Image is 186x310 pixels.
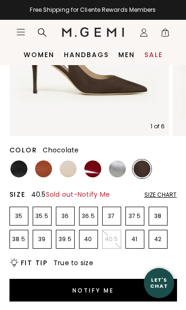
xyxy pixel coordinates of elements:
p: 36.5 [80,212,97,220]
p: 41 [126,235,144,243]
p: 40 [80,235,97,243]
img: Ruby Red Patent [84,160,101,177]
span: 40.5 [31,190,110,199]
p: 37 [103,212,121,220]
h2: Color [9,146,37,154]
button: Notify Me [9,279,177,302]
a: Men [118,51,135,59]
p: 36 [56,212,74,220]
div: Size Chart [144,191,177,199]
h2: Size [9,191,26,198]
p: 35 [10,212,28,220]
div: Let's Chat [144,277,174,289]
img: Ecru [60,160,77,177]
p: 39 [33,235,51,243]
p: 38.5 [10,235,28,243]
button: Open site menu [16,27,26,37]
img: Saddle [35,160,52,177]
img: Black [10,160,27,177]
p: 39.5 [56,235,74,243]
h2: Fit Tip [21,259,48,267]
p: 37.5 [126,212,144,220]
p: 35.5 [33,212,51,220]
a: Sale [144,51,163,59]
div: 1 of 6 [151,123,165,130]
span: True to size [53,258,93,268]
p: 40.5 [103,235,121,243]
a: Handbags [64,51,109,59]
img: Gunmetal [109,160,126,177]
p: 38 [149,212,167,220]
span: Chocolate [43,145,79,155]
p: 42 [149,235,167,243]
img: Chocolate [133,160,151,177]
a: Women [24,51,54,59]
span: Sold out - Notify Me [46,190,110,199]
img: M.Gemi [62,27,124,37]
span: 1 [160,30,170,39]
